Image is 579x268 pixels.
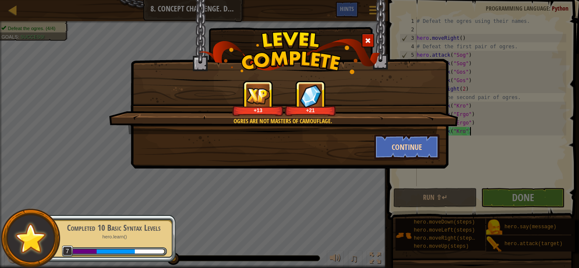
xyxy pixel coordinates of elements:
span: 7 [62,246,73,257]
img: level_complete.png [199,31,381,74]
div: Completed 10 Basic Syntax Levels [60,222,167,234]
div: +21 [287,107,334,113]
img: reward_icon_xp.png [246,88,270,104]
div: Ogres are not masters of camouflage. [149,117,417,125]
img: default.png [11,219,50,257]
button: Continue [374,134,440,160]
img: reward_icon_gems.png [300,84,322,108]
p: hero.learn() [60,234,167,240]
div: +13 [234,107,282,113]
